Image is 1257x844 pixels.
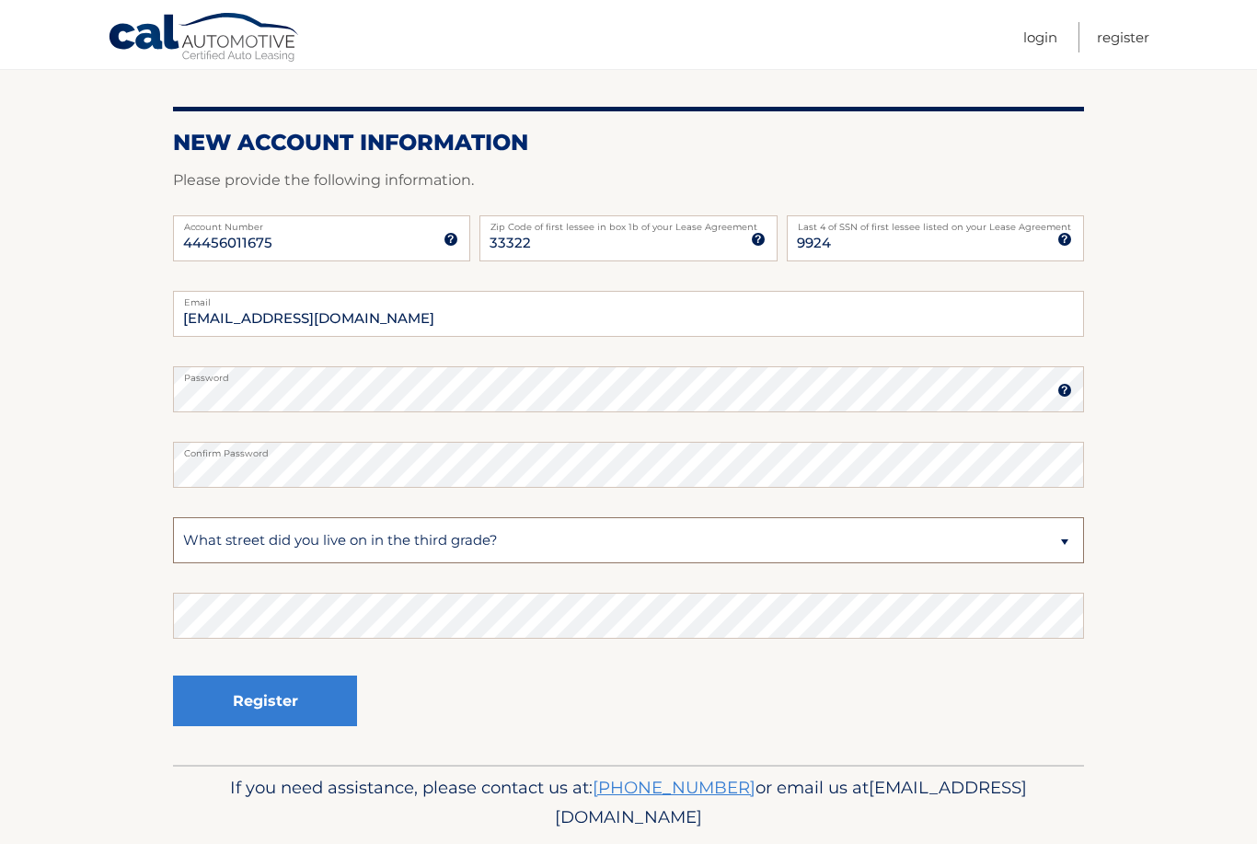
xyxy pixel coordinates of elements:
[173,215,470,230] label: Account Number
[173,676,357,726] button: Register
[173,168,1084,193] p: Please provide the following information.
[185,773,1072,832] p: If you need assistance, please contact us at: or email us at
[173,366,1084,381] label: Password
[173,442,1084,457] label: Confirm Password
[787,215,1084,261] input: SSN or EIN (last 4 digits only)
[444,232,458,247] img: tooltip.svg
[173,291,1084,306] label: Email
[1023,22,1057,52] a: Login
[479,215,777,261] input: Zip Code
[173,215,470,261] input: Account Number
[1057,232,1072,247] img: tooltip.svg
[593,777,755,798] a: [PHONE_NUMBER]
[751,232,766,247] img: tooltip.svg
[479,215,777,230] label: Zip Code of first lessee in box 1b of your Lease Agreement
[173,129,1084,156] h2: New Account Information
[1097,22,1149,52] a: Register
[108,12,301,65] a: Cal Automotive
[173,291,1084,337] input: Email
[555,777,1027,827] span: [EMAIL_ADDRESS][DOMAIN_NAME]
[1057,383,1072,398] img: tooltip.svg
[787,215,1084,230] label: Last 4 of SSN of first lessee listed on your Lease Agreement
